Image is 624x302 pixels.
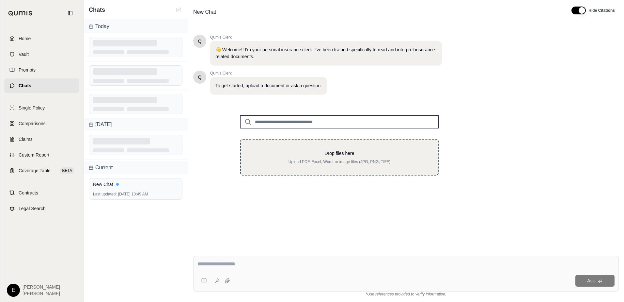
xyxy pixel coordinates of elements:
a: Prompts [4,63,79,77]
p: To get started, upload a document or ask a question. [215,82,322,89]
a: Custom Report [4,148,79,162]
span: Legal Search [19,205,46,212]
button: New Chat [175,6,182,14]
span: BETA [60,167,74,174]
a: Claims [4,132,79,146]
p: Drop files here [251,150,428,157]
span: Prompts [19,67,36,73]
a: Vault [4,47,79,61]
span: New Chat [191,7,219,17]
a: Home [4,31,79,46]
div: E [7,284,20,297]
span: Claims [19,136,33,143]
span: Chats [89,5,105,14]
span: Last updated: [93,192,117,197]
span: Qumis Clerk [210,71,327,76]
span: Custom Report [19,152,49,158]
span: Ask [587,278,595,283]
div: *Use references provided to verify information. [193,292,619,297]
a: Single Policy [4,101,79,115]
span: Chats [19,82,31,89]
a: Coverage TableBETA [4,163,79,178]
div: New Chat [93,181,178,188]
div: [DATE] 10:49 AM [93,192,178,197]
button: Ask [575,275,615,287]
span: Coverage Table [19,167,51,174]
img: Qumis Logo [8,11,33,16]
span: Single Policy [19,105,45,111]
div: Edit Title [191,7,564,17]
span: Vault [19,51,29,58]
div: Today [84,20,188,33]
a: Legal Search [4,201,79,216]
p: Upload PDF, Excel, Word, or image files (JPG, PNG, TIFF) [251,159,428,164]
span: Contracts [19,190,38,196]
a: Contracts [4,186,79,200]
span: [PERSON_NAME] [23,284,60,290]
span: Qumis Clerk [210,35,442,40]
div: Current [84,161,188,174]
span: Comparisons [19,120,45,127]
span: Hide Citations [588,8,615,13]
a: Chats [4,78,79,93]
span: Hello [198,38,202,44]
p: 👋 Welcome!! I'm your personal insurance clerk. I've been trained specifically to read and interpr... [215,46,437,60]
span: [PERSON_NAME] [23,290,60,297]
span: Home [19,35,31,42]
button: Collapse sidebar [65,8,75,18]
div: [DATE] [84,118,188,131]
span: Hello [198,74,202,80]
a: Comparisons [4,116,79,131]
